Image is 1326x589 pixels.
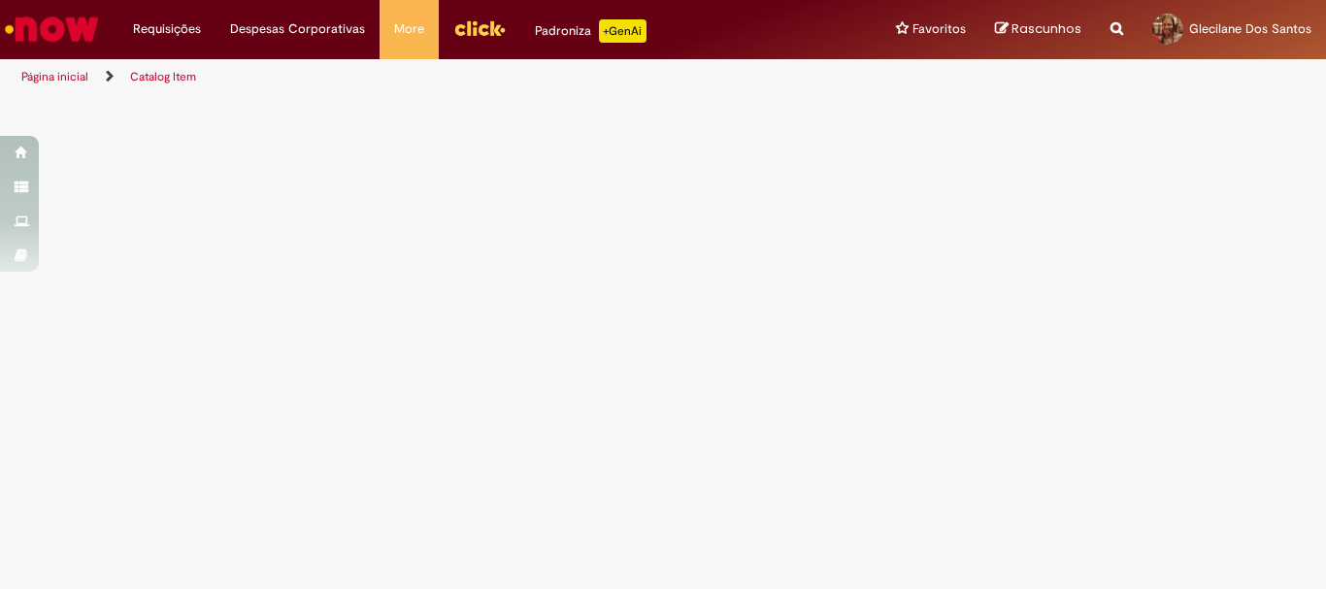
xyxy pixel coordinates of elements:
[453,14,506,43] img: click_logo_yellow_360x200.png
[1011,19,1081,38] span: Rascunhos
[599,19,646,43] p: +GenAi
[15,59,870,95] ul: Trilhas de página
[995,20,1081,39] a: Rascunhos
[2,10,102,49] img: ServiceNow
[912,19,966,39] span: Favoritos
[21,69,88,84] a: Página inicial
[394,19,424,39] span: More
[230,19,365,39] span: Despesas Corporativas
[133,19,201,39] span: Requisições
[130,69,196,84] a: Catalog Item
[1189,20,1311,37] span: Glecilane Dos Santos
[535,19,646,43] div: Padroniza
